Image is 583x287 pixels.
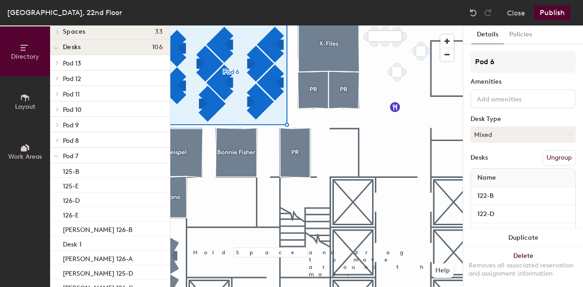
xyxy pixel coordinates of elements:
[63,223,133,234] p: [PERSON_NAME] 126-B
[504,25,537,44] button: Policies
[63,137,79,145] span: Pod 8
[63,91,80,98] span: Pod 11
[63,28,86,35] span: Spaces
[432,263,454,278] button: Help
[470,78,576,86] div: Amenities
[63,106,82,114] span: Pod 10
[63,75,81,83] span: Pod 12
[63,152,78,160] span: Pod 7
[63,252,133,263] p: [PERSON_NAME] 126-A
[152,44,163,51] span: 106
[8,153,42,161] span: Work Areas
[63,209,79,219] p: 126-E
[470,116,576,123] div: Desk Type
[63,180,79,190] p: 125-E
[63,267,133,277] p: [PERSON_NAME] 125-D
[63,238,82,248] p: Desk 1
[473,170,501,186] span: Name
[63,165,79,176] p: 125-B
[469,262,578,278] div: Removes all associated reservation and assignment information
[471,25,504,44] button: Details
[7,7,122,18] div: [GEOGRAPHIC_DATA], 22nd Floor
[473,208,573,221] input: Unnamed desk
[155,28,163,35] span: 33
[475,93,557,104] input: Add amenities
[473,190,573,202] input: Unnamed desk
[63,121,79,129] span: Pod 9
[63,194,80,205] p: 126-D
[463,247,583,287] button: DeleteRemoves all associated reservation and assignment information
[463,229,583,247] button: Duplicate
[542,150,576,166] button: Ungroup
[473,226,573,239] input: Unnamed desk
[483,8,492,17] img: Redo
[63,44,81,51] span: Desks
[470,154,488,161] div: Desks
[11,53,39,60] span: Directory
[15,103,36,111] span: Layout
[507,5,525,20] button: Close
[534,5,570,20] button: Publish
[469,8,478,17] img: Undo
[63,60,81,67] span: Pod 13
[470,126,576,143] button: Mixed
